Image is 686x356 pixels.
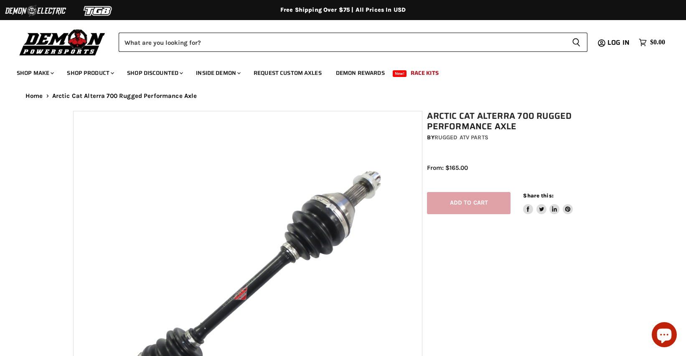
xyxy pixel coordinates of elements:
[247,64,328,82] a: Request Custom Axles
[67,3,130,19] img: TGB Logo 2
[427,133,617,142] div: by
[434,134,488,141] a: Rugged ATV Parts
[9,6,677,14] div: Free Shipping Over $75 | All Prices In USD
[650,38,665,46] span: $0.00
[565,33,587,52] button: Search
[119,33,587,52] form: Product
[25,92,43,100] a: Home
[330,64,391,82] a: Demon Rewards
[4,3,67,19] img: Demon Electric Logo 2
[427,111,617,132] h1: Arctic Cat Alterra 700 Rugged Performance Axle
[427,164,468,172] span: From: $165.00
[190,64,246,82] a: Inside Demon
[17,27,108,57] img: Demon Powersports
[404,64,445,82] a: Race Kits
[61,64,119,82] a: Shop Product
[52,92,197,100] span: Arctic Cat Alterra 700 Rugged Performance Axle
[119,33,565,52] input: Search
[393,70,407,77] span: New!
[121,64,188,82] a: Shop Discounted
[635,36,669,49] a: $0.00
[607,37,630,48] span: Log in
[10,64,59,82] a: Shop Make
[10,61,663,82] ul: Main menu
[9,92,677,100] nav: Breadcrumbs
[649,322,679,349] inbox-online-store-chat: Shopify online store chat
[523,192,553,199] span: Share this:
[604,39,635,46] a: Log in
[523,192,573,214] aside: Share this:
